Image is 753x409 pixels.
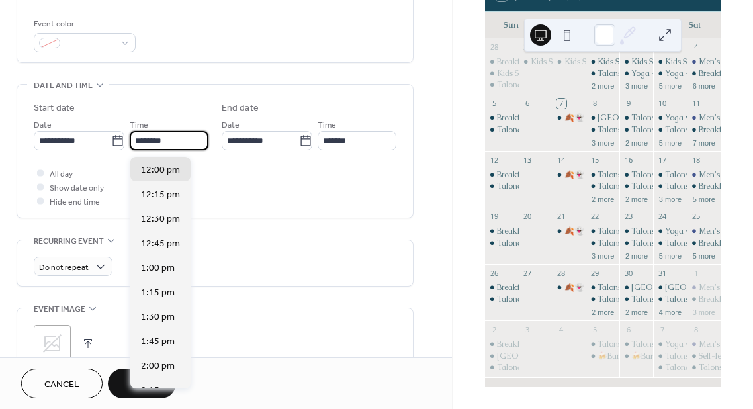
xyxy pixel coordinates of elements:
div: Talons Bar - Open [665,238,731,249]
div: Kids Summer Fun Challenge [619,56,653,68]
span: 2:00 pm [141,359,175,373]
span: Save [131,378,153,392]
div: 4 [691,42,701,52]
span: 12:45 pm [141,237,180,251]
div: Talons Bar - Open [619,294,653,305]
div: Talons Bar - Open [631,294,697,305]
div: Kids Summer Fun Challenge [564,56,665,68]
button: 6 more [687,79,721,91]
div: Talons Bar - Open [619,169,653,181]
span: Recurring event [34,234,104,248]
button: 4 more [654,306,687,317]
div: Talona Walks! - Self-led Nature Walk Through Resort [497,362,688,373]
div: Yoga with Beth at Talona Ridge [653,339,687,350]
div: Kids Summer Fun Challenge [497,68,598,79]
div: Breakfast at [GEOGRAPHIC_DATA] [497,56,628,68]
div: Breakfast at Talons Grille [687,181,721,192]
button: 3 more [586,136,619,148]
div: Talons Bar - Open [586,68,619,79]
div: Yoga - Flow into the Weekend [631,68,740,79]
div: 🍻Bar Games with Keith and Kelly 🍻 [586,351,619,362]
div: 11 [691,99,701,109]
div: Talons Bar - Open [598,226,663,237]
div: Talona Walks! - Self-led Nature Walk Through Resort [497,124,688,136]
button: Cancel [21,369,103,398]
div: Talona Rocks! [653,362,687,373]
button: 3 more [586,250,619,261]
div: Talons Bar - Open [619,339,653,350]
div: Yoga with Beth at Talona Ridge [653,226,687,237]
div: Talons Bar - Open [598,124,663,136]
div: Talons Bar - Open [619,226,653,237]
span: 12:00 pm [141,163,180,177]
div: 26 [489,268,499,278]
div: Breakfast at [GEOGRAPHIC_DATA] [497,169,628,181]
div: Men's Bible Study Group [687,282,721,293]
div: Breakfast at [GEOGRAPHIC_DATA] [497,339,628,350]
button: 2 more [586,193,619,204]
span: 12:15 pm [141,188,180,202]
div: 4 [556,324,566,334]
div: Talona Walks! - Self-led Nature Walk Through Resort [485,124,519,136]
div: Kids Summer Fun Challenge [598,56,698,68]
span: Date [34,118,52,132]
span: Time [130,118,148,132]
div: 14 [556,155,566,165]
div: Kids Summer Fun Challenge [586,56,619,68]
div: Kids Summer Fun Challenge [519,56,553,68]
div: Breakfast at Talons Grille [485,282,519,293]
button: 5 more [654,79,687,91]
div: 17 [657,155,667,165]
button: 5 more [654,136,687,148]
div: 1 [691,268,701,278]
div: Breakfast at Talons Grille [485,226,519,237]
div: Talons Grille - Open [631,238,704,249]
div: 🍂👻 Kids Resort Challenge 👻🍂 [564,169,687,181]
div: Talons Bar - Open [586,124,619,136]
button: 7 more [687,136,721,148]
div: 5 [489,99,499,109]
button: Save [108,369,176,398]
div: Talons Grille - Open [586,238,619,249]
div: Talons Bar - Open [598,68,663,79]
div: Breakfast at Talons Grille [485,169,519,181]
div: Men's Bible Study Group [687,113,721,124]
div: 12 [489,155,499,165]
div: Talons Grille - Open [619,181,653,192]
div: 3 [523,324,533,334]
div: 21 [556,212,566,222]
div: Talons Bar - Open [586,339,619,350]
div: Talons Grille - Open [619,124,653,136]
div: 3 [657,42,667,52]
span: Event image [34,302,85,316]
div: Breakfast at [GEOGRAPHIC_DATA] [497,226,628,237]
button: 2 more [586,79,619,91]
div: Talons Grille - Open [586,181,619,192]
div: Talons Grille - Open [586,294,619,305]
div: Talons Grille - Open [653,181,687,192]
div: Talons Bar - Open [665,351,731,362]
div: Talons Bar - Open [586,226,619,237]
div: Tue [556,12,587,38]
div: Yoga - Friday Unwind at the Ridge! [653,68,687,79]
button: 2 more [620,306,653,317]
div: Grandview Hall - Closed for Private Event [653,282,687,293]
div: Breakfast at Talons Grille [687,238,721,249]
div: 2 [489,324,499,334]
div: Talons Bar - Open [665,294,731,305]
div: Self-led Scavenger Hunt for Kid's and Family [687,351,721,362]
div: Talons Bar - Open [665,124,731,136]
div: Wed [588,12,618,38]
div: Breakfast at [GEOGRAPHIC_DATA] [497,282,628,293]
div: 19 [489,212,499,222]
div: Breakfast at Talons Grille [485,56,519,68]
div: 5 [590,324,599,334]
div: Breakfast at [GEOGRAPHIC_DATA] [497,113,628,124]
button: 5 more [687,193,721,204]
span: Date and time [34,79,93,93]
div: 30 [623,268,633,278]
div: 🍻Bar Games with Keith and Kelly 🍻 [619,351,653,362]
div: Talona Walks! - Self-led Nature Walk Through Resort [497,79,688,91]
div: Talons Bar - Open [631,339,697,350]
